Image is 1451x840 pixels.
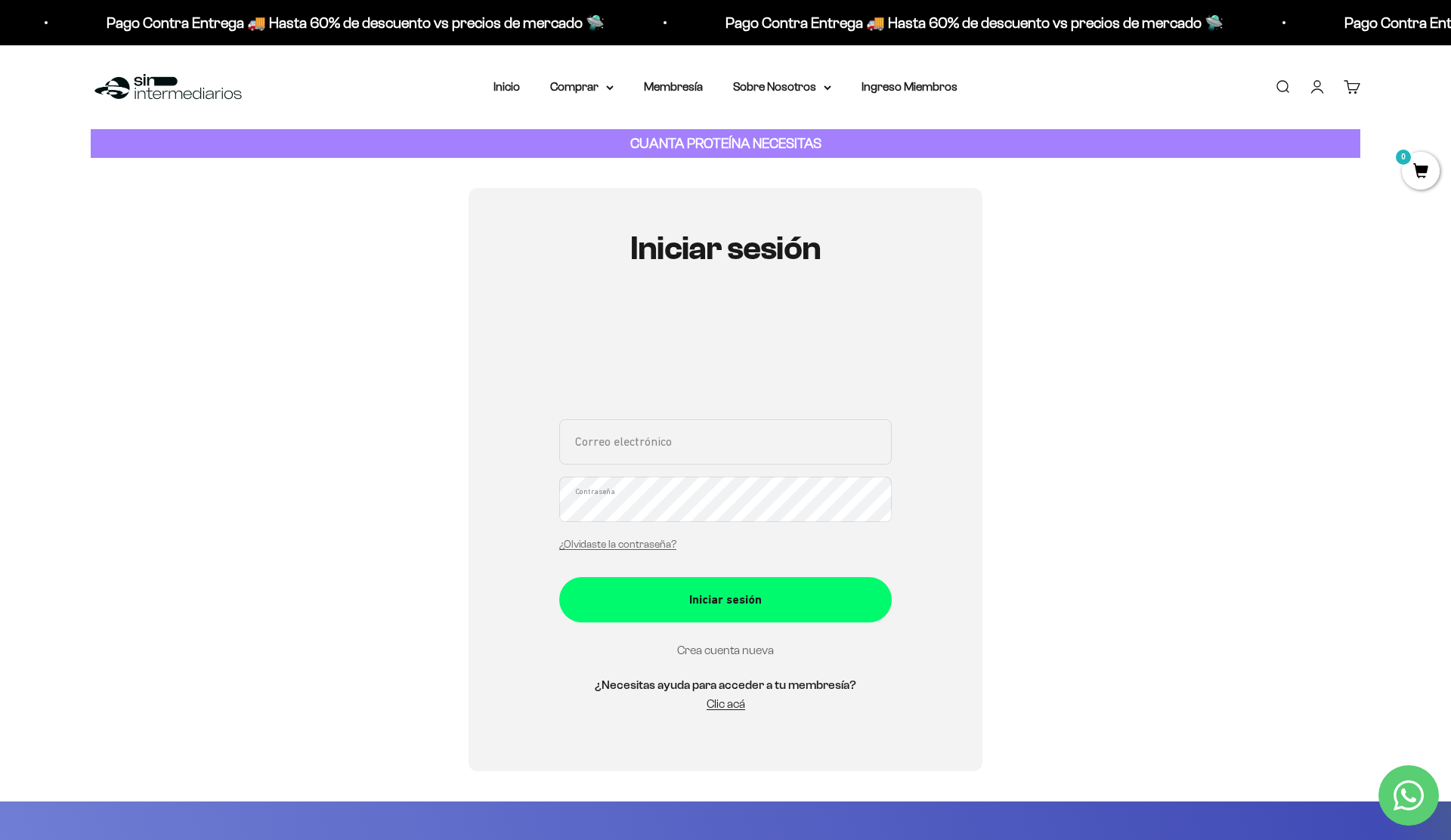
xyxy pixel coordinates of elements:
strong: CUANTA PROTEÍNA NECESITAS [630,135,821,151]
a: Inicio [493,80,520,93]
summary: Sobre Nosotros [733,77,831,97]
summary: Comprar [550,77,614,97]
a: Ingreso Miembros [862,80,958,93]
a: ¿Olvidaste la contraseña? [559,539,676,550]
button: Iniciar sesión [559,577,892,622]
p: Pago Contra Entrega 🚚 Hasta 60% de descuento vs precios de mercado 🛸 [723,11,1221,35]
a: Crea cuenta nueva [677,644,774,656]
mark: 0 [1394,148,1412,166]
div: Iniciar sesión [589,590,862,610]
p: Pago Contra Entrega 🚚 Hasta 60% de descuento vs precios de mercado 🛸 [104,11,602,35]
a: 0 [1402,164,1440,181]
a: Membresía [644,80,703,93]
h5: ¿Necesitas ayuda para acceder a tu membresía? [559,675,892,695]
h1: Iniciar sesión [559,230,892,267]
a: Clic acá [707,697,745,710]
iframe: Social Login Buttons [559,311,892,401]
